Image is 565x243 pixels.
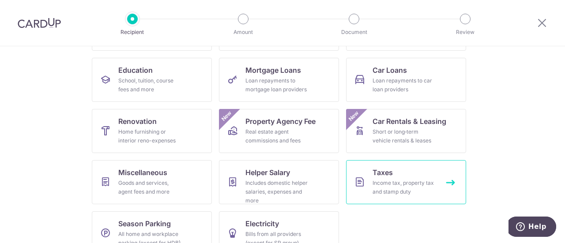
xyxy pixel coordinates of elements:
[20,6,38,14] span: Help
[100,28,165,37] p: Recipient
[373,65,407,75] span: Car Loans
[118,127,182,145] div: Home furnishing or interior reno-expenses
[347,109,361,123] span: New
[373,167,393,178] span: Taxes
[92,58,212,102] a: EducationSchool, tuition, course fees and more
[92,160,212,204] a: MiscellaneousGoods and services, agent fees and more
[373,179,436,196] div: Income tax, property tax and stamp duty
[219,109,234,123] span: New
[118,65,153,75] span: Education
[92,109,212,153] a: RenovationHome furnishing or interior reno-expenses
[373,127,436,145] div: Short or long‑term vehicle rentals & leases
[346,58,466,102] a: Car LoansLoan repayments to car loan providers
[219,160,339,204] a: Helper SalaryIncludes domestic helper salaries, expenses and more
[245,218,279,229] span: Electricity
[18,18,61,28] img: CardUp
[245,127,309,145] div: Real estate agent commissions and fees
[118,116,157,127] span: Renovation
[219,58,339,102] a: Mortgage LoansLoan repayments to mortgage loan providers
[346,109,466,153] a: Car Rentals & LeasingShort or long‑term vehicle rentals & leasesNew
[118,167,167,178] span: Miscellaneous
[219,109,339,153] a: Property Agency FeeReal estate agent commissions and feesNew
[508,217,556,239] iframe: Opens a widget where you can find more information
[211,28,276,37] p: Amount
[321,28,387,37] p: Document
[346,160,466,204] a: TaxesIncome tax, property tax and stamp duty
[373,76,436,94] div: Loan repayments to car loan providers
[245,65,301,75] span: Mortgage Loans
[245,179,309,205] div: Includes domestic helper salaries, expenses and more
[373,116,446,127] span: Car Rentals & Leasing
[245,167,290,178] span: Helper Salary
[245,76,309,94] div: Loan repayments to mortgage loan providers
[118,76,182,94] div: School, tuition, course fees and more
[433,28,498,37] p: Review
[118,179,182,196] div: Goods and services, agent fees and more
[245,116,316,127] span: Property Agency Fee
[118,218,171,229] span: Season Parking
